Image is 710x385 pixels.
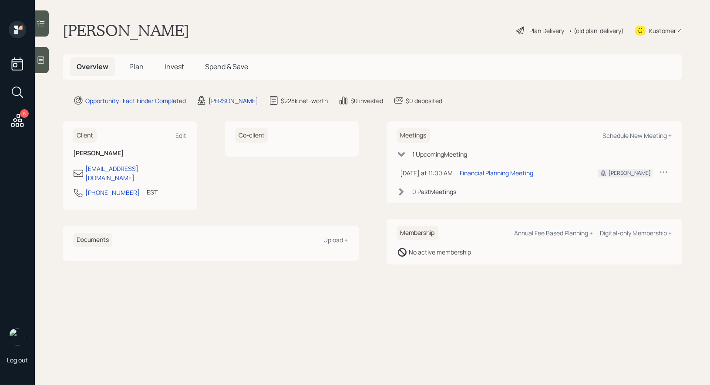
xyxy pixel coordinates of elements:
[400,168,453,177] div: [DATE] at 11:00 AM
[397,226,438,240] h6: Membership
[20,109,29,118] div: 6
[413,150,468,159] div: 1 Upcoming Meeting
[397,128,430,143] h6: Meetings
[460,168,534,177] div: Financial Planning Meeting
[175,131,186,140] div: Edit
[85,96,186,105] div: Opportunity · Fact Finder Completed
[73,150,186,157] h6: [PERSON_NAME]
[609,169,651,177] div: [PERSON_NAME]
[529,26,564,35] div: Plan Delivery
[7,356,28,364] div: Log out
[165,62,184,71] span: Invest
[514,229,593,237] div: Annual Fee Based Planning +
[85,188,140,197] div: [PHONE_NUMBER]
[649,26,676,35] div: Kustomer
[147,187,158,197] div: EST
[324,236,348,244] div: Upload +
[73,128,97,143] h6: Client
[281,96,328,105] div: $228k net-worth
[602,131,672,140] div: Schedule New Meeting +
[569,26,624,35] div: • (old plan-delivery)
[406,96,442,105] div: $0 deposited
[129,62,144,71] span: Plan
[205,62,248,71] span: Spend & Save
[209,96,258,105] div: [PERSON_NAME]
[350,96,383,105] div: $0 invested
[77,62,108,71] span: Overview
[73,233,112,247] h6: Documents
[413,187,457,196] div: 0 Past Meeting s
[85,164,186,182] div: [EMAIL_ADDRESS][DOMAIN_NAME]
[600,229,672,237] div: Digital-only Membership +
[9,328,26,345] img: treva-nostdahl-headshot.png
[63,21,189,40] h1: [PERSON_NAME]
[409,248,471,257] div: No active membership
[235,128,268,143] h6: Co-client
